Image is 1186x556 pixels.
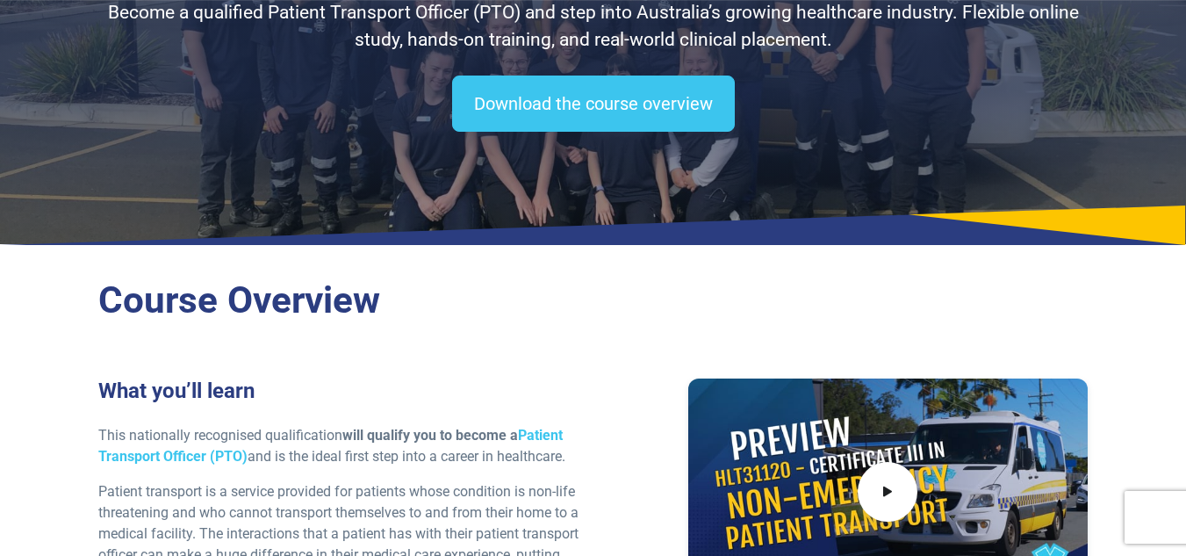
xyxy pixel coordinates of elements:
[98,427,563,465] strong: will qualify you to become a
[98,427,563,465] a: Patient Transport Officer (PTO)
[98,425,583,467] p: This nationally recognised qualification and is the ideal first step into a career in healthcare.
[98,278,1089,323] h2: Course Overview
[98,379,583,404] h3: What you’ll learn
[452,76,735,132] a: Download the course overview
